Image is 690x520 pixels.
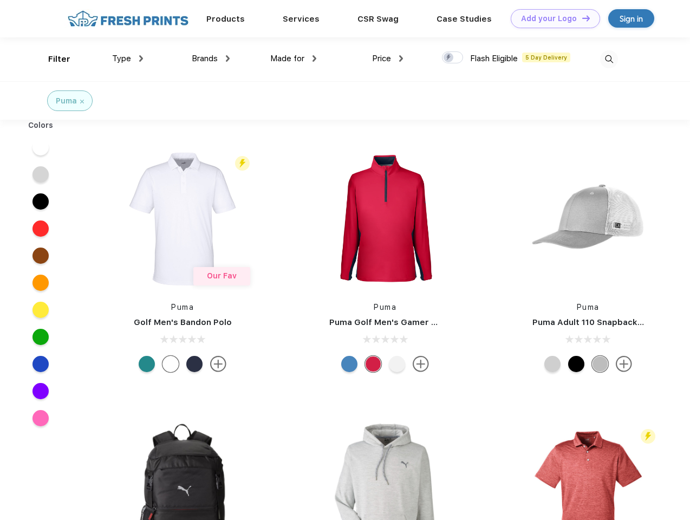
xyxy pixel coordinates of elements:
img: dropdown.png [313,55,316,62]
div: Filter [48,53,70,66]
img: more.svg [210,356,226,372]
img: fo%20logo%202.webp [64,9,192,28]
img: dropdown.png [139,55,143,62]
a: Sign in [608,9,654,28]
div: Bright White [389,356,405,372]
div: Green Lagoon [139,356,155,372]
img: func=resize&h=266 [516,147,660,291]
div: Colors [20,120,62,131]
img: func=resize&h=266 [313,147,457,291]
img: DT [582,15,590,21]
img: flash_active_toggle.svg [641,429,655,444]
div: Quarry Brt Whit [544,356,561,372]
a: Golf Men's Bandon Polo [134,317,232,327]
a: Puma Golf Men's Gamer Golf Quarter-Zip [329,317,500,327]
img: dropdown.png [226,55,230,62]
img: desktop_search.svg [600,50,618,68]
div: Puma [56,95,77,107]
span: Type [112,54,131,63]
span: Our Fav [207,271,237,280]
span: Made for [270,54,304,63]
a: Products [206,14,245,24]
div: Quarry with Brt Whit [592,356,608,372]
div: Ski Patrol [365,356,381,372]
div: Pma Blk Pma Blk [568,356,584,372]
a: Puma [374,303,396,311]
a: Services [283,14,320,24]
img: more.svg [413,356,429,372]
img: filter_cancel.svg [80,100,84,103]
a: Puma [577,303,600,311]
div: Bright Cobalt [341,356,357,372]
a: Puma [171,303,194,311]
span: Flash Eligible [470,54,518,63]
img: flash_active_toggle.svg [235,156,250,171]
a: CSR Swag [357,14,399,24]
img: more.svg [616,356,632,372]
img: dropdown.png [399,55,403,62]
span: 5 Day Delivery [522,53,570,62]
div: Sign in [620,12,643,25]
div: Add your Logo [521,14,577,23]
span: Price [372,54,391,63]
div: Bright White [162,356,179,372]
img: func=resize&h=266 [110,147,255,291]
span: Brands [192,54,218,63]
div: Navy Blazer [186,356,203,372]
